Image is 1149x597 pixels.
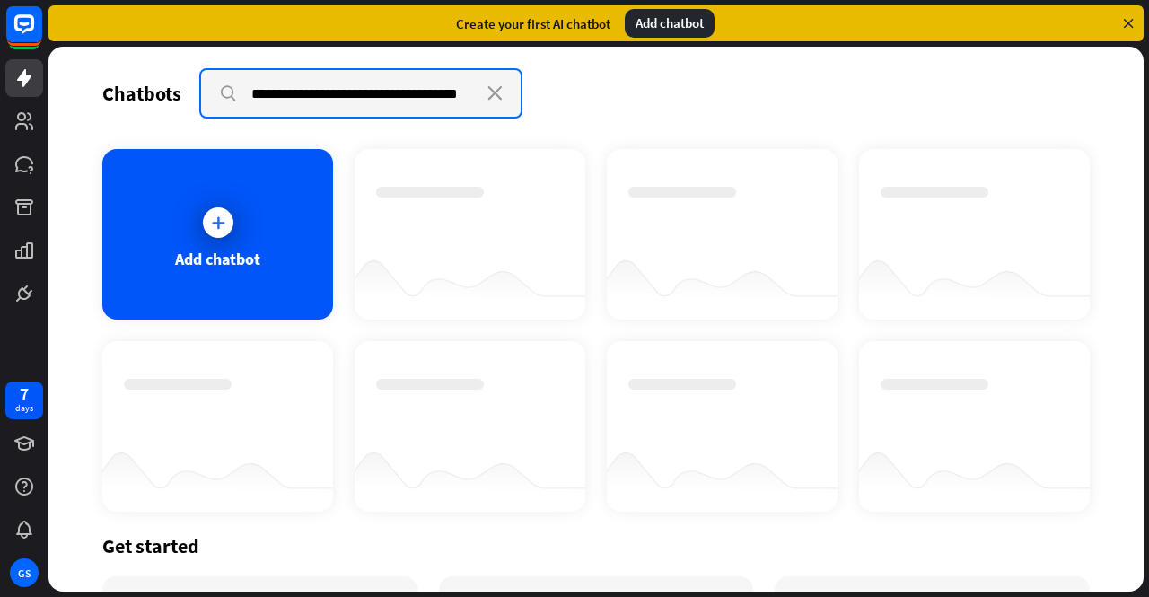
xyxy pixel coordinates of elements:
a: 7 days [5,382,43,419]
div: GS [10,558,39,587]
i: close [487,86,503,101]
div: days [15,402,33,415]
div: Get started [102,533,1090,558]
div: Create your first AI chatbot [456,15,610,32]
button: Open LiveChat chat widget [14,7,68,61]
div: Add chatbot [625,9,715,38]
div: Add chatbot [175,249,260,269]
div: 7 [20,386,29,402]
div: Chatbots [102,81,181,106]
